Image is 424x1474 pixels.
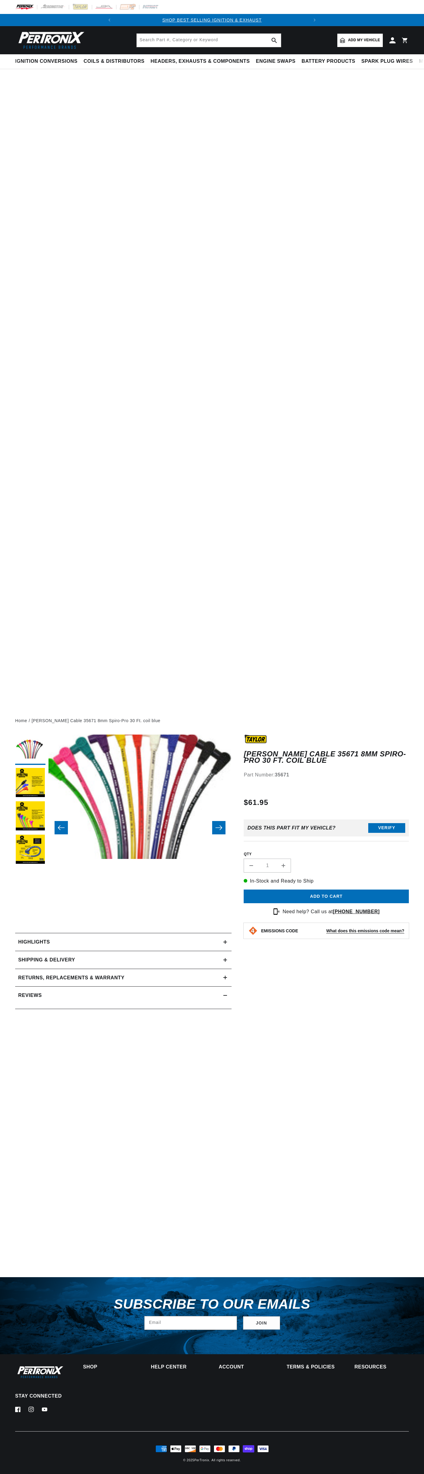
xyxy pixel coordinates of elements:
h2: Highlights [18,938,50,946]
summary: Reviews [15,987,232,1004]
summary: Headers, Exhausts & Components [148,54,253,69]
span: Engine Swaps [256,58,295,65]
h2: Returns, Replacements & Warranty [18,974,125,982]
span: Battery Products [302,58,355,65]
label: QTY [244,852,409,857]
h3: Subscribe to our emails [114,1298,310,1310]
strong: 35671 [275,772,289,777]
input: Search Part #, Category or Keyword [137,34,281,47]
summary: Account [219,1365,273,1369]
button: Load image 2 in gallery view [15,768,45,798]
summary: Returns, Replacements & Warranty [15,969,232,987]
a: Home [15,717,27,724]
div: 1 of 2 [115,17,308,23]
strong: What does this emissions code mean? [326,928,404,933]
summary: Coils & Distributors [81,54,148,69]
p: Stay Connected [15,1393,63,1399]
summary: Highlights [15,933,232,951]
a: [PHONE_NUMBER] [333,909,380,914]
button: EMISSIONS CODEWhat does this emissions code mean? [261,928,404,934]
button: Add to cart [244,890,409,903]
h2: Reviews [18,991,42,999]
button: Translation missing: en.sections.announcements.next_announcement [309,14,321,26]
h1: [PERSON_NAME] Cable 35671 8mm Spiro-Pro 30 Ft. coil blue [244,751,409,763]
a: SHOP BEST SELLING IGNITION & EXHAUST [162,18,262,22]
p: Need help? Call us at [282,908,380,916]
button: Slide right [212,821,225,834]
img: Pertronix [15,1365,64,1379]
h2: Shipping & Delivery [18,956,75,964]
div: Part Number: [244,771,409,779]
summary: Battery Products [299,54,358,69]
a: [PERSON_NAME] Cable 35671 8mm Spiro-Pro 30 Ft. coil blue [32,717,160,724]
summary: Shipping & Delivery [15,951,232,969]
span: Add my vehicle [348,37,380,43]
summary: Engine Swaps [253,54,299,69]
span: Coils & Distributors [84,58,145,65]
media-gallery: Gallery Viewer [15,735,232,921]
a: Add my vehicle [337,34,383,47]
small: © 2025 . [183,1459,210,1462]
span: $61.95 [244,797,268,808]
img: Pertronix [15,30,85,51]
summary: Help Center [151,1365,205,1369]
button: Subscribe [243,1316,280,1330]
summary: Shop [83,1365,137,1369]
summary: Resources [355,1365,409,1369]
summary: Spark Plug Wires [358,54,416,69]
button: search button [268,34,281,47]
span: Spark Plug Wires [361,58,413,65]
button: Slide left [55,821,68,834]
div: Does This part fit My vehicle? [247,825,336,831]
a: PerTronix [194,1459,209,1462]
span: Ignition Conversions [15,58,78,65]
button: Verify [368,823,405,833]
summary: Ignition Conversions [15,54,81,69]
div: Announcement [115,17,308,23]
button: Load image 3 in gallery view [15,801,45,832]
summary: Terms & policies [287,1365,341,1369]
input: Email [145,1316,237,1330]
nav: breadcrumbs [15,717,409,724]
p: In-Stock and Ready to Ship [244,877,409,885]
span: Headers, Exhausts & Components [151,58,250,65]
button: Load image 4 in gallery view [15,835,45,865]
button: Load image 1 in gallery view [15,735,45,765]
button: Translation missing: en.sections.announcements.previous_announcement [103,14,115,26]
small: All rights reserved. [212,1459,241,1462]
img: Emissions code [248,926,258,936]
strong: EMISSIONS CODE [261,928,298,933]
